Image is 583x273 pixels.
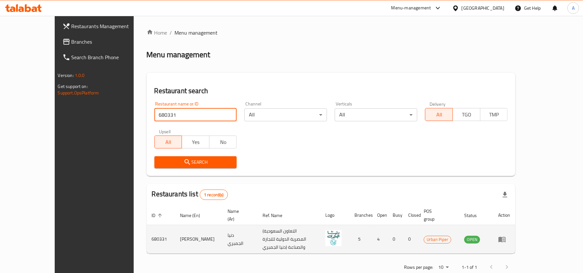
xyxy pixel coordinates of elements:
[57,49,152,65] a: Search Branch Phone
[403,205,419,225] th: Closed
[175,225,223,254] td: [PERSON_NAME]
[462,5,504,12] div: [GEOGRAPHIC_DATA]
[263,212,291,219] span: Ref. Name
[453,108,480,121] button: TGO
[387,205,403,225] th: Busy
[428,110,450,119] span: All
[424,236,451,243] span: Urban Piper
[58,82,88,91] span: Get support on:
[212,137,234,147] span: No
[152,212,164,219] span: ID
[464,212,485,219] span: Status
[147,225,175,254] td: 680331
[147,29,516,37] nav: breadcrumb
[152,189,228,200] h2: Restaurants list
[391,4,431,12] div: Menu-management
[58,71,74,80] span: Version:
[147,29,167,37] a: Home
[455,110,478,119] span: TGO
[57,34,152,49] a: Branches
[244,108,327,121] div: All
[480,108,508,121] button: TMP
[483,110,505,119] span: TMP
[57,18,152,34] a: Restaurants Management
[497,187,513,202] div: Export file
[200,192,228,198] span: 1 record(s)
[498,235,510,243] div: Menu
[72,38,147,46] span: Branches
[72,22,147,30] span: Restaurants Management
[154,86,508,96] h2: Restaurant search
[430,102,446,106] label: Delivery
[425,108,453,121] button: All
[154,108,237,121] input: Search for restaurant name or ID..
[228,207,250,223] span: Name (Ar)
[325,230,342,246] img: Donia Elgambry
[147,205,516,254] table: enhanced table
[147,49,210,60] h2: Menu management
[154,156,237,168] button: Search
[58,89,99,97] a: Support.OpsPlatform
[170,29,172,37] li: /
[464,236,480,244] div: OPEN
[257,225,320,254] td: (التعاون السعودية المصرية الدولية للتجارة والصناعة (دنيا الجمبري
[72,53,147,61] span: Search Branch Phone
[436,263,451,272] div: Rows per page:
[462,263,477,271] p: 1-1 of 1
[159,129,171,134] label: Upsell
[200,190,228,200] div: Total records count
[182,136,209,148] button: Yes
[180,212,209,219] span: Name (En)
[349,205,372,225] th: Branches
[75,71,85,80] span: 1.0.0
[424,207,452,223] span: POS group
[209,136,237,148] button: No
[493,205,515,225] th: Action
[387,225,403,254] td: 0
[404,263,433,271] p: Rows per page:
[154,136,182,148] button: All
[160,158,232,166] span: Search
[372,205,387,225] th: Open
[349,225,372,254] td: 5
[372,225,387,254] td: 4
[157,137,180,147] span: All
[335,108,417,121] div: All
[175,29,218,37] span: Menu management
[464,236,480,243] span: OPEN
[185,137,207,147] span: Yes
[403,225,419,254] td: 0
[320,205,349,225] th: Logo
[223,225,258,254] td: دنيا الجمبري
[572,5,575,12] span: A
